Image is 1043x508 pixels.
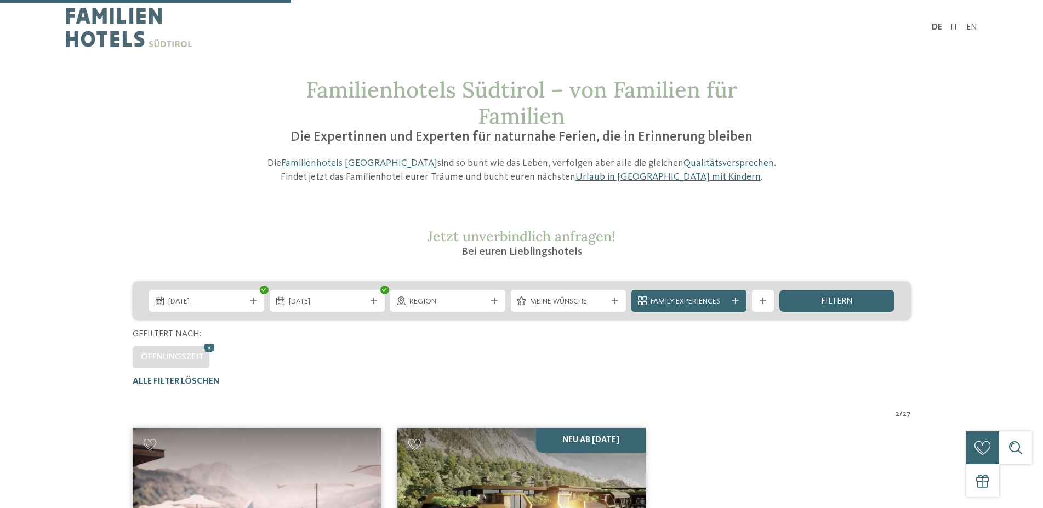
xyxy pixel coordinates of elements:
a: Qualitätsversprechen [683,158,774,168]
span: Gefiltert nach: [133,330,202,339]
span: Öffnungszeit [141,353,204,362]
a: Urlaub in [GEOGRAPHIC_DATA] mit Kindern [575,172,761,182]
span: Jetzt unverbindlich anfragen! [428,227,615,245]
span: Familienhotels Südtirol – von Familien für Familien [306,76,737,130]
span: Meine Wünsche [530,296,607,307]
span: Bei euren Lieblingshotels [461,247,582,258]
span: 2 [896,409,899,420]
span: [DATE] [168,296,245,307]
span: / [899,409,903,420]
span: Family Experiences [651,296,727,307]
a: DE [932,23,942,32]
span: 27 [903,409,911,420]
a: IT [950,23,958,32]
span: filtern [821,297,853,306]
p: Die sind so bunt wie das Leben, verfolgen aber alle die gleichen . Findet jetzt das Familienhotel... [261,157,782,184]
span: Alle Filter löschen [133,377,220,386]
span: Die Expertinnen und Experten für naturnahe Ferien, die in Erinnerung bleiben [290,130,753,144]
span: Region [409,296,486,307]
a: Familienhotels [GEOGRAPHIC_DATA] [281,158,437,168]
span: [DATE] [289,296,366,307]
a: EN [966,23,977,32]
